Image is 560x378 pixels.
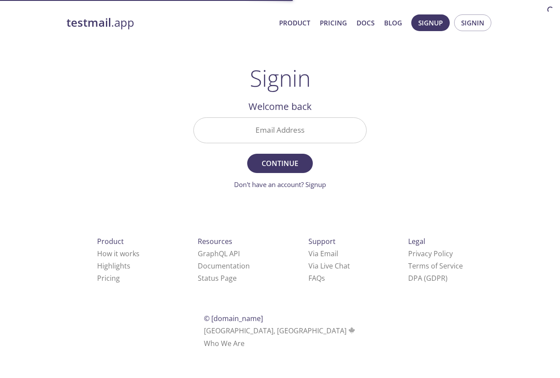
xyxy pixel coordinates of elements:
[234,180,326,189] a: Don't have an account? Signup
[408,237,425,246] span: Legal
[320,17,347,28] a: Pricing
[204,326,357,336] span: [GEOGRAPHIC_DATA], [GEOGRAPHIC_DATA]
[461,17,484,28] span: Signin
[411,14,450,31] button: Signup
[198,237,232,246] span: Resources
[418,17,443,28] span: Signup
[322,273,325,283] span: s
[247,154,313,173] button: Continue
[66,15,111,30] strong: testmail
[408,249,453,258] a: Privacy Policy
[408,273,448,283] a: DPA (GDPR)
[198,261,250,271] a: Documentation
[308,261,350,271] a: Via Live Chat
[204,339,245,348] a: Who We Are
[279,17,310,28] a: Product
[66,15,272,30] a: testmail.app
[193,99,367,114] h2: Welcome back
[97,273,120,283] a: Pricing
[454,14,491,31] button: Signin
[198,249,240,258] a: GraphQL API
[250,65,311,91] h1: Signin
[198,273,237,283] a: Status Page
[257,157,303,170] span: Continue
[357,17,374,28] a: Docs
[204,314,263,323] span: © [DOMAIN_NAME]
[97,261,130,271] a: Highlights
[384,17,402,28] a: Blog
[308,249,338,258] a: Via Email
[97,237,124,246] span: Product
[408,261,463,271] a: Terms of Service
[97,249,140,258] a: How it works
[308,237,336,246] span: Support
[308,273,325,283] a: FAQ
